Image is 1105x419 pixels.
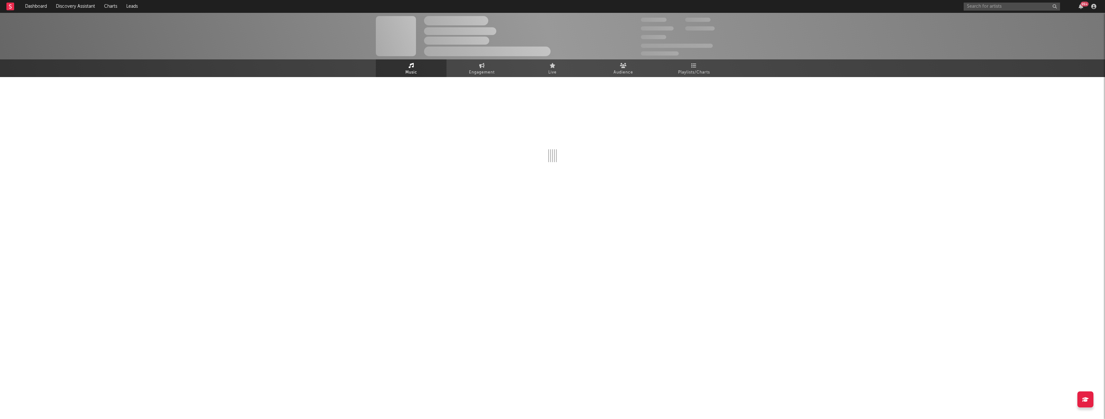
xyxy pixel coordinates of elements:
a: Live [517,59,588,77]
input: Search for artists [964,3,1060,11]
span: Music [405,69,417,76]
span: 100.000 [685,18,711,22]
a: Audience [588,59,659,77]
button: 99+ [1079,4,1083,9]
span: Jump Score: 85.0 [641,51,679,56]
span: 50.000.000 [641,26,674,31]
a: Music [376,59,446,77]
span: Live [548,69,557,76]
a: Playlists/Charts [659,59,729,77]
span: 100.000 [641,35,666,39]
span: 300.000 [641,18,667,22]
div: 99 + [1081,2,1089,6]
span: 1.000.000 [685,26,715,31]
span: Engagement [469,69,495,76]
a: Engagement [446,59,517,77]
span: 50.000.000 Monthly Listeners [641,44,713,48]
span: Audience [614,69,633,76]
span: Playlists/Charts [678,69,710,76]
